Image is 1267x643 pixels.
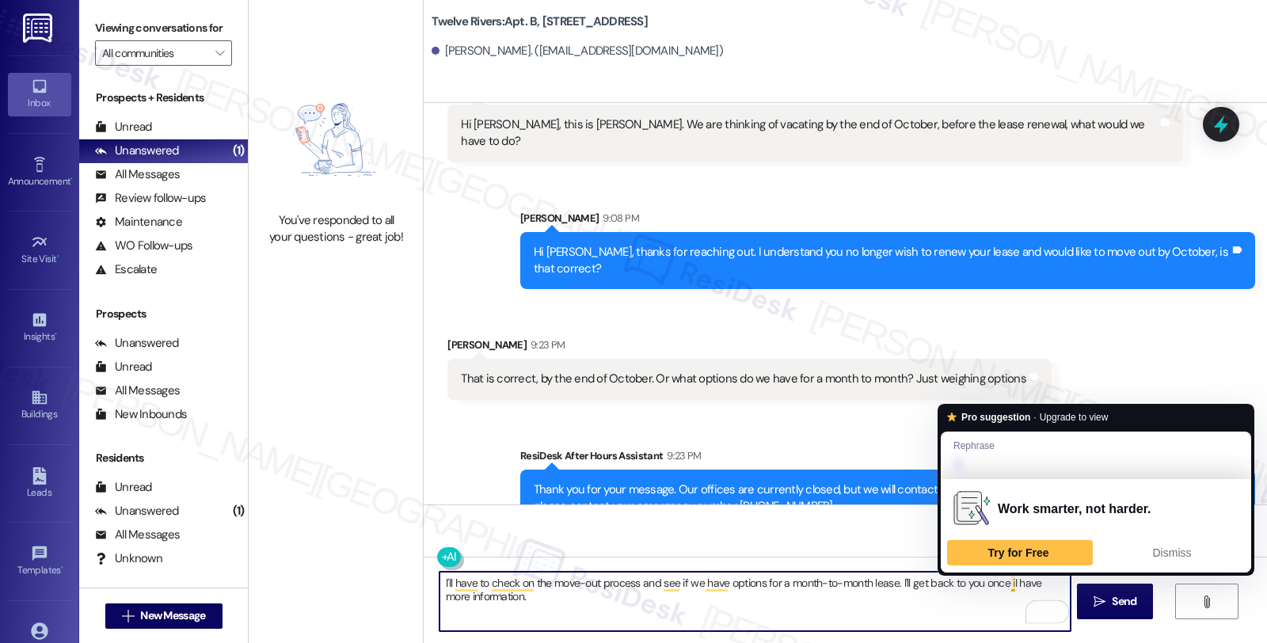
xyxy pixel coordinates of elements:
div: 9:08 PM [599,210,638,226]
a: Templates • [8,540,71,583]
div: Escalate [95,261,157,278]
div: You've responded to all your questions - great job! [266,212,405,246]
div: 9:23 PM [663,447,701,464]
div: Thank you for your message. Our offices are currently closed, but we will contact you when we res... [534,481,1230,516]
div: Prospects [79,306,248,322]
div: [PERSON_NAME]. ([EMAIL_ADDRESS][DOMAIN_NAME]) [432,43,723,59]
div: Unread [95,479,152,496]
div: Unanswered [95,335,179,352]
span: Send [1112,593,1136,610]
div: Unanswered [95,503,179,519]
div: Review follow-ups [95,190,206,207]
div: That is correct, by the end of October. Or what options do we have for a month to month? Just wei... [461,371,1026,387]
div: All Messages [95,382,180,399]
span: • [57,251,59,262]
div: [PERSON_NAME] [447,337,1052,359]
i:  [1200,595,1212,608]
button: Send [1077,584,1154,619]
span: New Message [140,607,205,624]
a: Buildings [8,384,71,427]
a: Site Visit • [8,229,71,272]
div: 9:23 PM [527,337,565,353]
div: (1) [229,499,249,523]
span: • [55,329,57,340]
a: Leads [8,462,71,505]
div: All Messages [95,527,180,543]
b: Twelve Rivers: Apt. B, [STREET_ADDRESS] [432,13,648,30]
div: Unread [95,359,152,375]
button: New Message [105,603,223,629]
div: [PERSON_NAME] [520,210,1255,232]
div: Prospects + Residents [79,89,248,106]
textarea: To enrich screen reader interactions, please activate Accessibility in Grammarly extension settings [439,572,1070,631]
img: ResiDesk Logo [23,13,55,43]
div: WO Follow-ups [95,238,192,254]
i:  [1094,595,1105,608]
input: All communities [102,40,207,66]
div: (1) [229,139,249,163]
div: Hi [PERSON_NAME], this is [PERSON_NAME]. We are thinking of vacating by the end of October, befor... [461,116,1157,150]
span: • [70,173,73,185]
a: Inbox [8,73,71,116]
div: ResiDesk After Hours Assistant [520,447,1255,470]
div: Unread [95,119,152,135]
img: empty-state [266,75,405,204]
a: Insights • [8,306,71,349]
div: Unanswered [95,143,179,159]
label: Viewing conversations for [95,16,232,40]
div: New Inbounds [95,406,187,423]
div: All Messages [95,166,180,183]
div: Hi [PERSON_NAME], thanks for reaching out. I understand you no longer wish to renew your lease an... [534,244,1230,278]
div: Residents [79,450,248,466]
span: • [61,562,63,573]
i:  [215,47,224,59]
div: Unknown [95,550,162,567]
i:  [122,610,134,622]
div: Maintenance [95,214,182,230]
